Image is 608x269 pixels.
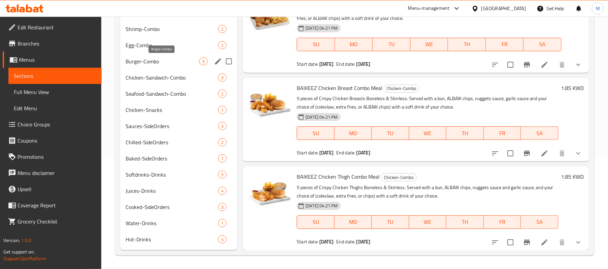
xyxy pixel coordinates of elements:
[3,254,46,263] a: Support.OpsPlatform
[18,201,96,209] span: Coverage Report
[126,203,218,211] span: Cooked-SideOrders
[303,114,340,120] span: [DATE] 04:21 PM
[554,145,570,161] button: delete
[561,83,584,93] h6: 1.85 KWD
[218,122,227,130] div: items
[374,128,406,138] span: TU
[297,237,318,246] span: Start date:
[218,138,227,146] div: items
[574,61,582,69] svg: Show Choices
[126,138,218,146] span: Chilled-SideOrders
[411,38,448,51] button: WE
[120,86,237,102] div: Seafood-Sandwich-Combo2
[449,217,481,227] span: TH
[18,169,96,177] span: Menu disclaimer
[8,100,102,116] a: Edit Menu
[524,128,556,138] span: SA
[300,217,332,227] span: SU
[3,116,102,132] a: Choice Groups
[297,148,318,157] span: Start date:
[303,25,340,31] span: [DATE] 04:21 PM
[126,122,218,130] span: Sauces-SideOrders
[381,174,416,181] span: Chicken-Combo
[486,128,519,138] span: FR
[199,57,208,65] div: items
[218,73,227,82] div: items
[120,231,237,247] div: Hot-Drinks4
[337,128,369,138] span: MO
[218,172,226,178] span: 5
[484,126,521,140] button: FR
[503,146,518,160] span: Select to update
[248,172,291,215] img: BAIKEEZ Chicken Thigh Combo Meal
[561,172,584,181] h6: 1.85 KWD
[218,188,226,194] span: 4
[3,236,20,245] span: Version:
[446,126,484,140] button: TH
[218,203,227,211] div: items
[126,106,218,114] span: Chicken-Snacks
[319,60,334,68] b: [DATE]
[120,183,237,199] div: Juices-Drinks4
[218,74,226,81] span: 3
[297,94,558,111] p: 5 pieces of Crispy Chicken Breasts Boneless & Skinless. Served with a bun, ALBAIK chips, nuggets ...
[218,90,227,98] div: items
[218,235,227,243] div: items
[14,104,96,112] span: Edit Menu
[356,60,371,68] b: [DATE]
[487,145,503,161] button: sort-choices
[213,56,223,66] button: edit
[3,52,102,68] a: Menus
[218,42,226,49] span: 2
[218,219,227,227] div: items
[126,235,218,243] span: Hot-Drinks
[3,213,102,230] a: Grocery Checklist
[486,217,519,227] span: FR
[126,25,218,33] div: Shrimp-Combo
[356,148,371,157] b: [DATE]
[200,58,207,65] span: 3
[218,25,227,33] div: items
[335,215,372,229] button: MO
[519,145,535,161] button: Branch-specific-item
[18,23,96,31] span: Edit Restaurant
[487,234,503,250] button: sort-choices
[126,219,218,227] div: Water-Drinks
[126,73,218,82] div: Chicken-Sandwich-Combo
[409,126,447,140] button: WE
[596,5,600,12] span: M
[336,237,355,246] span: End date:
[412,128,444,138] span: WE
[126,41,218,49] span: Egg-Combo
[248,83,291,126] img: BAIKEEZ Chicken Breast Combo Meal
[554,57,570,73] button: delete
[126,90,218,98] span: Seafood-Sandwich-Combo
[218,220,226,227] span: 1
[336,148,355,157] span: End date:
[218,236,226,243] span: 4
[3,132,102,149] a: Coupons
[120,199,237,215] div: Cooked-SideOrders3
[524,38,561,51] button: SA
[526,39,559,49] span: SA
[384,85,419,93] div: Chicken-Combo
[3,19,102,35] a: Edit Restaurant
[300,128,332,138] span: SU
[297,126,334,140] button: SU
[218,41,227,49] div: items
[381,173,417,181] div: Chicken-Combo
[126,154,218,162] span: Baked-SideOrders
[218,171,227,179] div: items
[503,235,518,249] span: Select to update
[18,185,96,193] span: Upsell
[413,39,446,49] span: WE
[3,197,102,213] a: Coverage Report
[126,187,218,195] div: Juices-Drinks
[448,38,486,51] button: TH
[218,123,226,129] span: 3
[574,149,582,157] svg: Show Choices
[120,37,237,53] div: Egg-Combo2
[519,57,535,73] button: Branch-specific-item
